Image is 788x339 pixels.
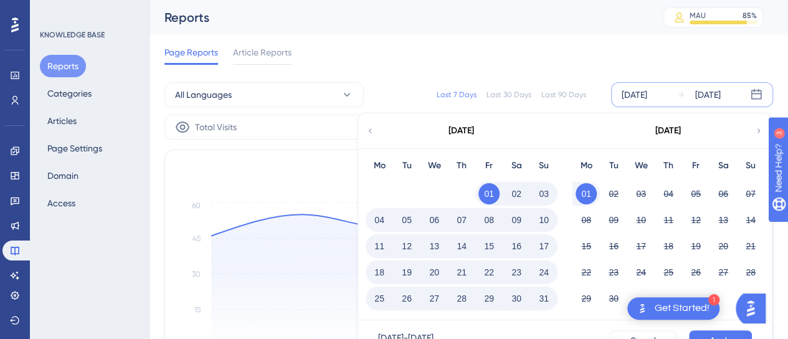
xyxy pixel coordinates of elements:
[685,209,706,231] button: 12
[630,183,652,204] button: 03
[743,11,757,21] div: 85 %
[655,302,710,315] div: Get Started!
[393,158,420,173] div: Tu
[451,262,472,283] button: 21
[451,209,472,231] button: 07
[658,262,679,283] button: 25
[192,201,201,210] tspan: 60
[506,183,527,204] button: 02
[713,262,734,283] button: 27
[736,290,773,327] iframe: UserGuiding AI Assistant Launcher
[369,288,390,309] button: 25
[233,45,292,60] span: Article Reports
[164,45,218,60] span: Page Reports
[448,158,475,173] div: Th
[685,262,706,283] button: 26
[396,288,417,309] button: 26
[533,183,554,204] button: 03
[658,183,679,204] button: 04
[420,158,448,173] div: We
[487,90,531,100] div: Last 30 Days
[40,110,84,132] button: Articles
[685,236,706,257] button: 19
[40,165,86,187] button: Domain
[369,262,390,283] button: 18
[40,82,99,105] button: Categories
[87,6,90,16] div: 3
[164,82,364,107] button: All Languages
[737,158,764,173] div: Su
[533,262,554,283] button: 24
[475,158,503,173] div: Fr
[572,158,600,173] div: Mo
[576,183,597,204] button: 01
[740,209,761,231] button: 14
[600,158,627,173] div: Tu
[603,209,624,231] button: 09
[576,288,597,309] button: 29
[396,262,417,283] button: 19
[576,236,597,257] button: 15
[478,209,500,231] button: 08
[164,9,632,26] div: Reports
[478,183,500,204] button: 01
[740,262,761,283] button: 28
[622,87,647,102] div: [DATE]
[424,236,445,257] button: 13
[710,158,737,173] div: Sa
[533,236,554,257] button: 17
[658,209,679,231] button: 11
[740,183,761,204] button: 07
[478,236,500,257] button: 15
[503,158,530,173] div: Sa
[533,288,554,309] button: 31
[478,288,500,309] button: 29
[630,262,652,283] button: 24
[603,288,624,309] button: 30
[627,158,655,173] div: We
[40,30,105,40] div: KNOWLEDGE BASE
[603,183,624,204] button: 02
[635,301,650,316] img: launcher-image-alternative-text
[29,3,78,18] span: Need Help?
[449,123,474,138] div: [DATE]
[533,209,554,231] button: 10
[369,236,390,257] button: 11
[506,236,527,257] button: 16
[740,236,761,257] button: 21
[658,236,679,257] button: 18
[576,262,597,283] button: 22
[603,262,624,283] button: 23
[682,158,710,173] div: Fr
[630,209,652,231] button: 10
[478,262,500,283] button: 22
[192,270,201,279] tspan: 30
[366,158,393,173] div: Mo
[424,262,445,283] button: 20
[603,236,624,257] button: 16
[627,297,719,320] div: Open Get Started! checklist, remaining modules: 1
[530,158,558,173] div: Su
[194,305,201,314] tspan: 15
[369,209,390,231] button: 04
[541,90,586,100] div: Last 90 Days
[40,137,110,160] button: Page Settings
[713,209,734,231] button: 13
[192,234,201,243] tspan: 45
[695,87,721,102] div: [DATE]
[40,55,86,77] button: Reports
[685,183,706,204] button: 05
[713,183,734,204] button: 06
[451,288,472,309] button: 28
[175,87,232,102] span: All Languages
[713,236,734,257] button: 20
[195,120,237,135] span: Total Visits
[424,288,445,309] button: 27
[396,209,417,231] button: 05
[576,209,597,231] button: 08
[437,90,477,100] div: Last 7 Days
[630,236,652,257] button: 17
[396,236,417,257] button: 12
[424,209,445,231] button: 06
